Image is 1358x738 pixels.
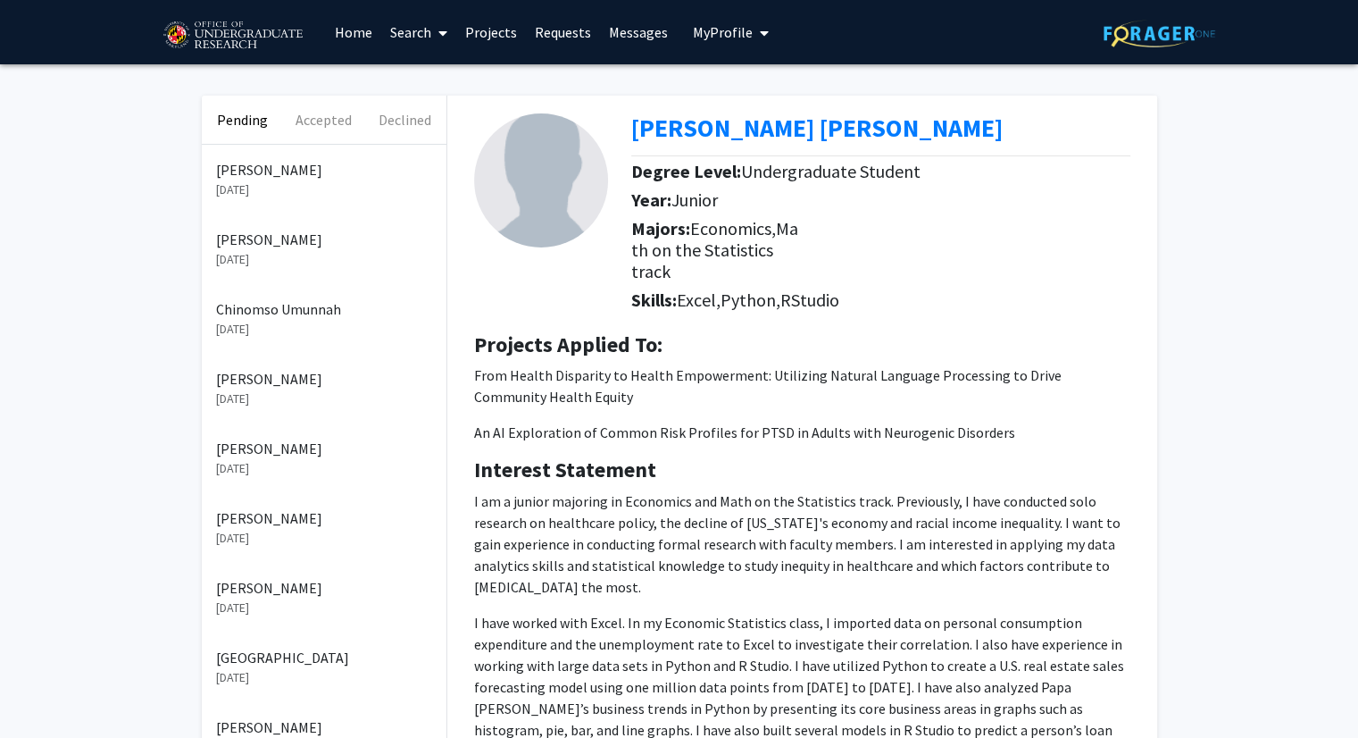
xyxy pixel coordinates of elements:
b: Skills: [631,289,677,311]
p: An AI Exploration of Common Risk Profiles for PTSD in Adults with Neurogenic Disorders [474,422,1130,443]
span: Economics, [690,217,776,239]
a: Messages [600,1,677,63]
p: [DATE] [216,529,432,548]
span: RStudio [780,289,839,311]
p: Chinomso Umunnah [216,298,432,320]
p: [PERSON_NAME] [216,507,432,529]
a: Home [326,1,381,63]
iframe: Chat [13,658,76,725]
span: Python, [721,289,780,311]
p: [DATE] [216,180,432,199]
img: University of Maryland Logo [157,13,308,58]
span: My Profile [693,23,753,41]
p: From Health Disparity to Health Empowerment: Utilizing Natural Language Processing to Drive Commu... [474,365,1130,407]
p: [GEOGRAPHIC_DATA] [216,647,432,668]
p: [PERSON_NAME] [216,438,432,459]
p: [DATE] [216,599,432,617]
p: [PERSON_NAME] [216,577,432,599]
b: Majors: [631,217,690,239]
p: [DATE] [216,390,432,408]
p: [DATE] [216,668,432,687]
img: ForagerOne Logo [1104,20,1215,47]
b: Projects Applied To: [474,331,662,358]
p: I am a junior majoring in Economics and Math on the Statistics track. Previously, I have conducte... [474,491,1130,598]
p: [PERSON_NAME] [216,368,432,390]
b: Year: [631,189,671,211]
button: Declined [364,96,446,144]
p: [PERSON_NAME] [216,717,432,738]
span: Undergraduate Student [741,160,921,182]
span: Excel, [677,289,721,311]
p: [PERSON_NAME] [216,159,432,180]
a: Requests [526,1,600,63]
span: Junior [671,189,718,211]
p: [DATE] [216,459,432,478]
span: Math on the Statistics track [631,217,798,282]
p: [DATE] [216,250,432,269]
b: Degree Level: [631,160,741,182]
a: Projects [456,1,526,63]
a: Opens in a new tab [631,112,1003,144]
p: [DATE] [216,320,432,339]
button: Accepted [283,96,364,144]
button: Pending [202,96,283,144]
b: [PERSON_NAME] [PERSON_NAME] [631,112,1003,144]
a: Search [381,1,456,63]
img: Profile Picture [474,113,608,247]
b: Interest Statement [474,456,656,483]
p: [PERSON_NAME] [216,229,432,250]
